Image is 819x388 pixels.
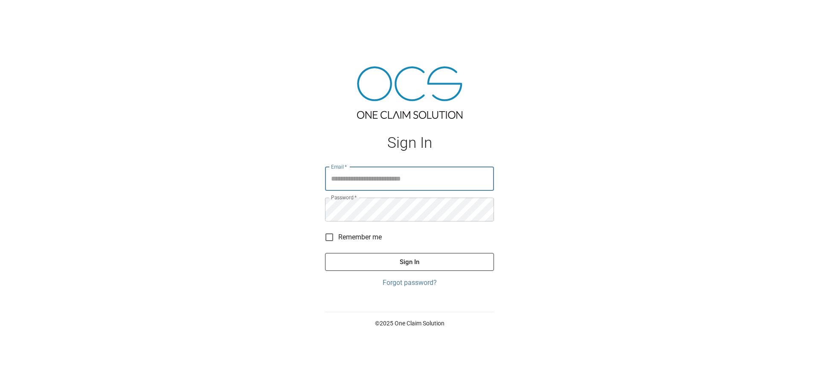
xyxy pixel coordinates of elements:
img: ocs-logo-white-transparent.png [10,5,44,22]
a: Forgot password? [325,278,494,288]
span: Remember me [338,232,382,242]
img: ocs-logo-tra.png [357,66,462,119]
h1: Sign In [325,134,494,152]
label: Email [331,163,347,170]
label: Password [331,194,357,201]
button: Sign In [325,253,494,271]
p: © 2025 One Claim Solution [325,319,494,328]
